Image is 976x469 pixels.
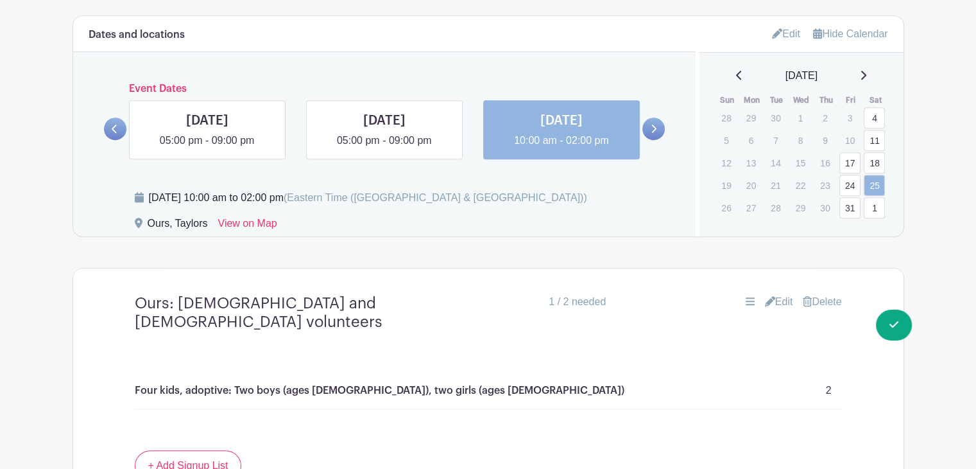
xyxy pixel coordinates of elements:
p: 8 [790,130,811,150]
a: Edit [772,23,800,44]
th: Sat [863,94,888,107]
p: 5 [715,130,737,150]
th: Fri [839,94,864,107]
a: 31 [839,197,860,218]
a: Edit [765,294,793,310]
a: 1 [864,197,885,218]
p: 2 [814,108,835,128]
a: 18 [864,152,885,173]
a: 4 [864,107,885,128]
h4: Ours: [DEMOGRAPHIC_DATA] and [DEMOGRAPHIC_DATA] volunteers [135,294,539,332]
p: 16 [814,153,835,173]
h6: Event Dates [126,83,643,95]
p: 26 [715,198,737,218]
p: 13 [741,153,762,173]
a: 24 [839,175,860,196]
p: 29 [741,108,762,128]
a: 17 [839,152,860,173]
th: Mon [740,94,765,107]
p: 2 [826,383,832,398]
p: 28 [715,108,737,128]
th: Thu [814,94,839,107]
div: 1 / 2 needed [549,294,606,310]
p: 28 [765,198,786,218]
p: 7 [765,130,786,150]
p: 21 [765,175,786,195]
p: 10 [839,130,860,150]
div: Ours, Taylors [148,216,208,236]
p: 23 [814,175,835,195]
p: 15 [790,153,811,173]
p: 6 [741,130,762,150]
p: 19 [715,175,737,195]
th: Sun [715,94,740,107]
span: (Eastern Time ([GEOGRAPHIC_DATA] & [GEOGRAPHIC_DATA])) [284,192,587,203]
p: 30 [765,108,786,128]
a: View on Map [218,216,277,236]
a: Delete [803,294,841,310]
p: Four kids, adoptive: Two boys (ages [DEMOGRAPHIC_DATA]), two girls (ages [DEMOGRAPHIC_DATA]) [135,383,624,398]
th: Wed [789,94,814,107]
a: Hide Calendar [813,28,887,39]
a: 11 [864,130,885,151]
p: 27 [741,198,762,218]
p: 29 [790,198,811,218]
p: 9 [814,130,835,150]
p: 22 [790,175,811,195]
span: [DATE] [785,68,818,84]
p: 20 [741,175,762,195]
th: Tue [764,94,789,107]
p: 30 [814,198,835,218]
div: [DATE] 10:00 am to 02:00 pm [149,190,587,206]
h6: Dates and locations [89,29,185,41]
p: 3 [839,108,860,128]
p: 1 [790,108,811,128]
p: 12 [715,153,737,173]
a: 25 [864,175,885,196]
p: 14 [765,153,786,173]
